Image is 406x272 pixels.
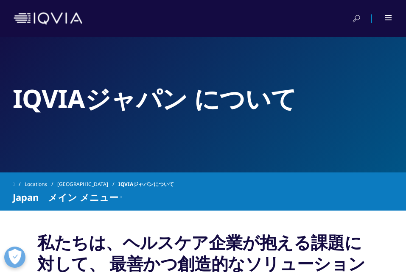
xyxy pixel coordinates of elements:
[118,177,174,192] span: IQVIAジャパンについて
[13,192,118,202] span: Japan メイン メニュー
[13,83,393,114] h2: IQVIAジャパン について
[4,247,25,268] button: 優先設定センターを開く
[25,177,57,192] a: Locations
[57,177,118,192] a: [GEOGRAPHIC_DATA]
